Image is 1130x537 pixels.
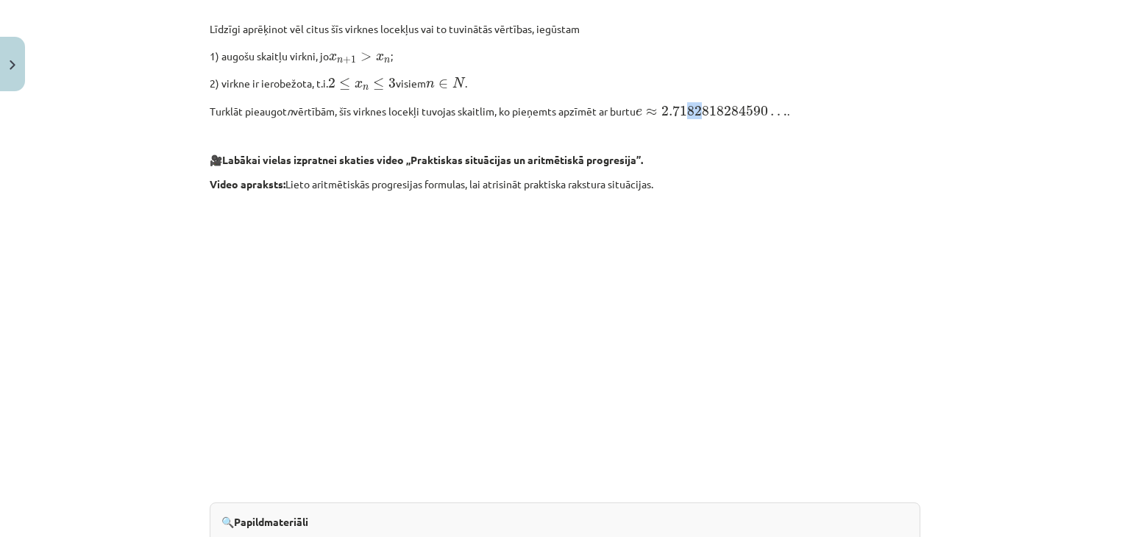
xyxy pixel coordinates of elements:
[210,101,920,119] p: Turklāt pieaugot vērtībām, šīs virknes locekļi tuvojas skaitlim, ko pieņemts apzīmēt ar burtu .
[210,46,920,65] p: 1) augošu skaitļu virkni, jo ;
[373,78,384,90] span: ≤
[210,177,285,191] b: Video apraksts:
[328,78,335,88] span: 2
[770,111,787,116] span: …
[355,81,363,88] span: x
[343,57,351,64] span: +
[210,73,920,91] p: 2) virkne ir ierobežota, t.i. visiem .
[329,54,337,61] span: x
[351,56,356,63] span: 1
[337,58,343,63] span: n
[287,104,293,118] em: n
[636,109,642,116] span: e
[221,514,909,530] p: 🔍
[210,152,920,168] p: 🎥
[363,86,369,91] span: n
[388,78,396,88] span: 3
[376,54,384,61] span: x
[426,81,435,88] span: n
[360,52,372,61] span: >
[646,108,657,115] span: ≈
[339,78,350,90] span: ≤
[661,105,768,116] span: 2.7182818284590
[234,515,308,528] b: Papildmateriāli
[438,79,448,88] span: ∈
[10,60,15,70] img: icon-close-lesson-0947bae3869378f0d4975bcd49f059093ad1ed9edebbc8119c70593378902aed.svg
[222,153,643,166] b: Labākai vielas izpratnei skaties video „Praktiskas situācijas un aritmētiskā progresija”.
[384,58,390,63] span: n
[452,77,466,88] span: N
[210,177,920,192] p: Lieto aritmētiskās progresijas formulas, lai atrisināt praktiska rakstura situācijas.
[210,21,920,37] p: Līdzīgi aprēķinot vēl citus šīs virknes locekļus vai to tuvinātās vērtības, iegūstam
